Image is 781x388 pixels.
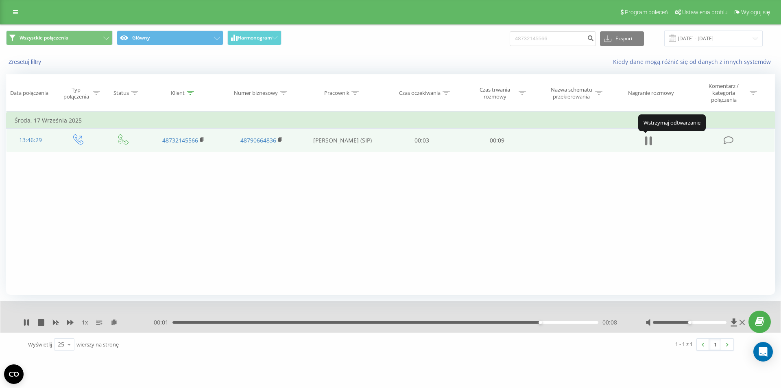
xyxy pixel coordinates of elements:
[7,112,775,129] td: Środa, 17 Września 2025
[473,86,517,100] div: Czas trwania rozmowy
[682,9,728,15] span: Ustawienia profilu
[602,318,617,327] span: 00:08
[240,136,276,144] a: 48790664836
[6,58,45,66] button: Zresetuj filtry
[741,9,770,15] span: Wyloguj się
[152,318,172,327] span: - 00:01
[550,86,593,100] div: Nazwa schematu przekierowania
[625,9,668,15] span: Program poleceń
[82,318,88,327] span: 1 x
[613,58,775,66] a: Kiedy dane mogą różnić się od danych z innych systemów
[117,31,223,45] button: Główny
[10,90,48,96] div: Data połączenia
[459,129,534,152] td: 00:09
[324,90,349,96] div: Pracownik
[15,132,46,148] div: 13:46:29
[384,129,459,152] td: 00:03
[6,31,113,45] button: Wszystkie połączenia
[162,136,198,144] a: 48732145566
[675,340,693,348] div: 1 - 1 z 1
[4,364,24,384] button: Open CMP widget
[234,90,278,96] div: Numer biznesowy
[76,341,119,348] span: wierszy na stronę
[539,321,542,324] div: Accessibility label
[399,90,441,96] div: Czas oczekiwania
[61,86,91,100] div: Typ połączenia
[113,90,129,96] div: Status
[20,35,68,41] span: Wszystkie połączenia
[628,90,674,96] div: Nagranie rozmowy
[709,339,721,350] a: 1
[171,90,185,96] div: Klient
[688,321,691,324] div: Accessibility label
[638,114,706,131] div: Wstrzymaj odtwarzanie
[510,31,596,46] input: Wyszukiwanie według numeru
[600,31,644,46] button: Eksport
[227,31,281,45] button: Harmonogram
[238,35,272,41] span: Harmonogram
[58,340,64,349] div: 25
[753,342,773,362] div: Open Intercom Messenger
[700,83,748,103] div: Komentarz / kategoria połączenia
[300,129,384,152] td: [PERSON_NAME] (SIP)
[28,341,52,348] span: Wyświetlij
